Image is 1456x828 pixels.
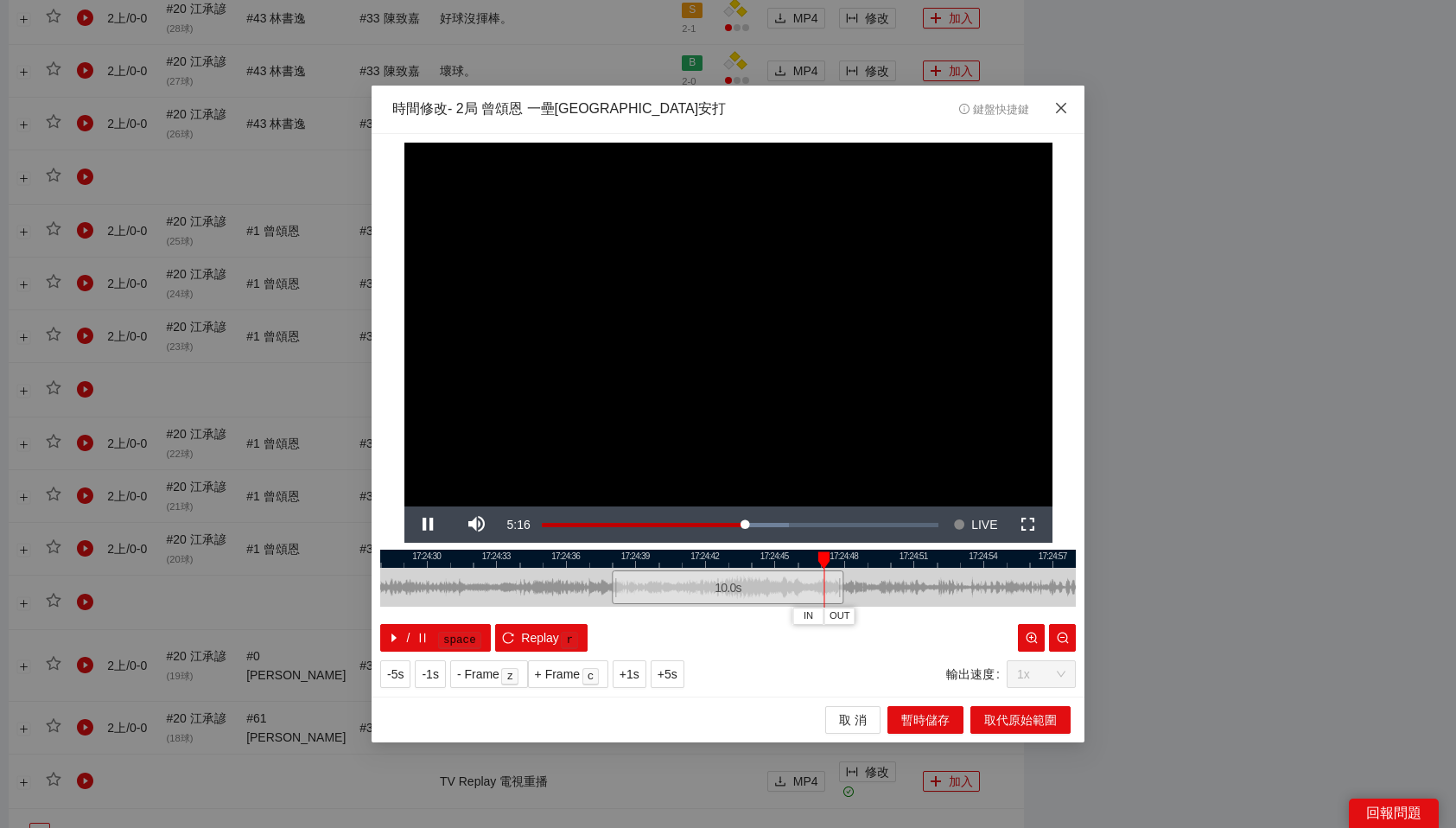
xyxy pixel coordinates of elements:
[495,624,588,652] button: reloadReplayr
[946,660,1007,688] label: 輸出速度
[582,668,600,685] kbd: c
[450,660,528,688] button: - Framez
[416,632,429,646] span: pause
[612,570,843,604] div: 10.0 s
[438,632,481,649] kbd: space
[1004,506,1052,543] button: Fullscreen
[959,104,970,115] span: info-circle
[507,518,531,532] span: 5:16
[380,624,491,652] button: caret-right/pausespace
[501,668,518,685] kbd: z
[422,665,438,684] span: -1s
[380,660,410,688] button: -5s
[839,710,867,729] span: 取 消
[1017,661,1065,687] span: 1x
[457,665,499,684] span: - Frame
[804,608,813,624] span: IN
[521,628,559,647] span: Replay
[658,665,677,684] span: +5s
[970,706,1071,734] button: 取代原始範圍
[1018,624,1045,652] button: zoom-in
[388,632,400,646] span: caret-right
[887,706,963,734] button: 暫時儲存
[1049,624,1076,652] button: zoom-out
[959,104,1029,116] span: 鍵盤快捷鍵
[453,506,501,543] button: Mute
[528,660,608,688] button: + Framec
[1349,799,1439,828] div: 回報問題
[792,608,823,624] button: IN
[535,665,581,684] span: + Frame
[404,143,1052,507] div: Video Player
[971,506,997,543] span: LIVE
[1054,101,1068,115] span: close
[825,706,881,734] button: 取 消
[404,506,453,543] button: Pause
[947,506,1003,543] button: Seek to live, currently behind live
[620,665,639,684] span: +1s
[1057,632,1069,646] span: zoom-out
[901,710,950,729] span: 暫時儲存
[823,608,855,624] button: OUT
[392,99,726,119] div: 時間修改 - 2局 曾頌恩 一壘[GEOGRAPHIC_DATA]安打
[542,523,939,526] div: Progress Bar
[830,608,850,624] span: OUT
[502,632,514,646] span: reload
[415,660,445,688] button: -1s
[407,628,410,647] span: /
[1026,632,1038,646] span: zoom-in
[387,665,404,684] span: -5s
[1038,86,1084,132] button: Close
[651,660,684,688] button: +5s
[561,632,578,649] kbd: r
[613,660,646,688] button: +1s
[984,710,1057,729] span: 取代原始範圍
